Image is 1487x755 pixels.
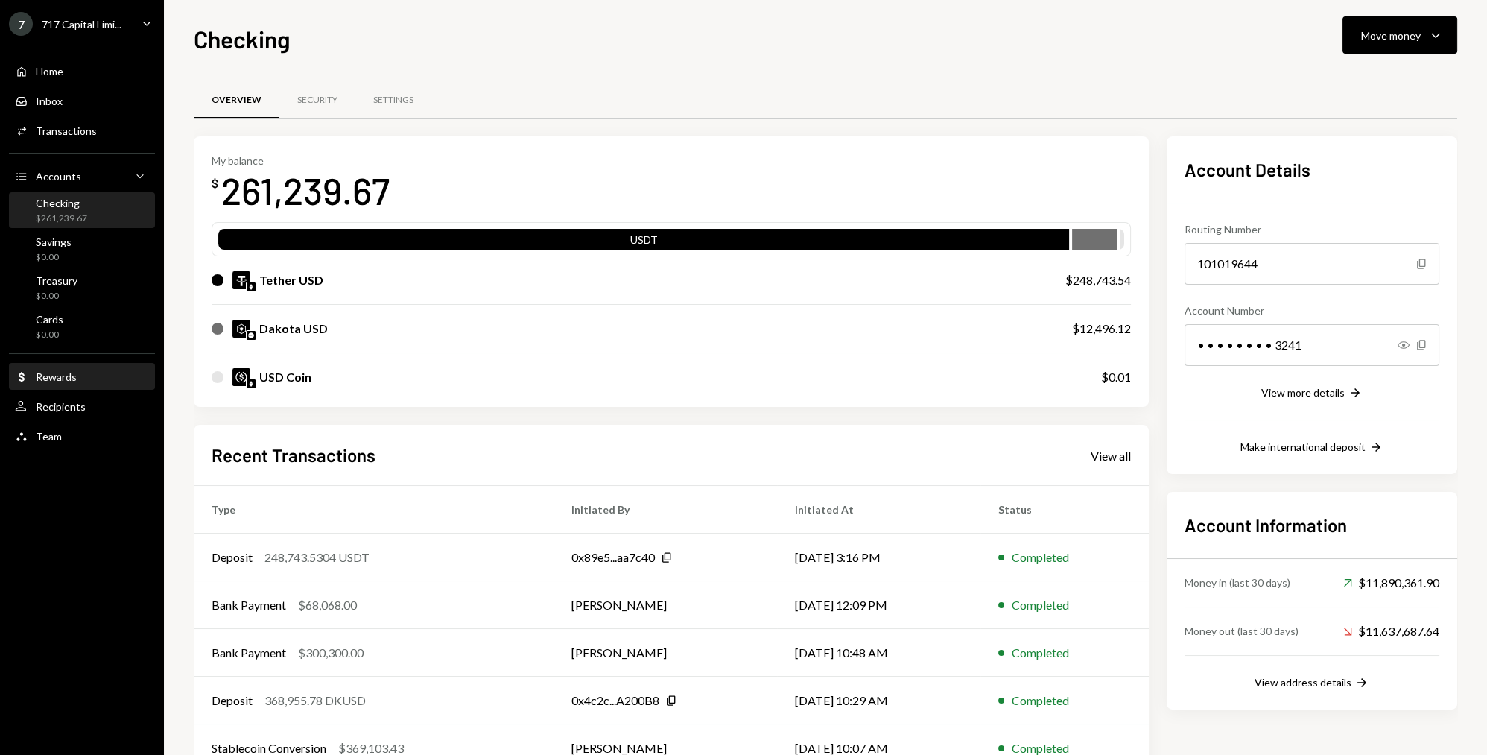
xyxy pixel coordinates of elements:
[1072,320,1131,338] div: $12,496.12
[264,692,366,710] div: 368,955.78 DKUSD
[212,443,375,467] h2: Recent Transactions
[554,486,777,534] th: Initiated By
[1240,440,1383,456] button: Make international deposit
[36,370,77,383] div: Rewards
[777,629,980,677] td: [DATE] 10:48 AM
[1185,303,1439,318] div: Account Number
[1185,243,1439,285] div: 101019644
[212,596,286,614] div: Bank Payment
[36,313,63,326] div: Cards
[1185,623,1299,639] div: Money out (last 30 days)
[232,271,250,289] img: USDT
[1012,644,1069,662] div: Completed
[1185,513,1439,537] h2: Account Information
[1343,574,1439,592] div: $11,890,361.90
[1185,324,1439,366] div: • • • • • • • • 3241
[9,363,155,390] a: Rewards
[194,81,279,119] a: Overview
[1255,676,1351,689] div: View address details
[777,677,980,724] td: [DATE] 10:29 AM
[1012,549,1069,566] div: Completed
[212,644,286,662] div: Bank Payment
[1185,575,1290,590] div: Money in (last 30 days)
[1185,221,1439,237] div: Routing Number
[36,212,87,225] div: $261,239.67
[1261,386,1345,399] div: View more details
[9,393,155,420] a: Recipients
[247,379,256,388] img: ethereum-mainnet
[212,176,218,191] div: $
[42,18,121,31] div: 717 Capital Limi...
[232,368,250,386] img: USDC
[1091,449,1131,464] div: View all
[9,231,155,267] a: Savings$0.00
[259,320,328,338] div: Dakota USD
[36,400,86,413] div: Recipients
[1261,385,1363,402] button: View more details
[9,12,33,36] div: 7
[298,644,364,662] div: $300,300.00
[218,232,1069,253] div: USDT
[279,81,355,119] a: Security
[355,81,431,119] a: Settings
[36,274,77,287] div: Treasury
[9,270,155,306] a: Treasury$0.00
[1342,16,1457,54] button: Move money
[1012,596,1069,614] div: Completed
[221,167,390,214] div: 261,239.67
[9,117,155,144] a: Transactions
[1012,692,1069,710] div: Completed
[777,534,980,581] td: [DATE] 3:16 PM
[212,692,253,710] div: Deposit
[777,581,980,629] td: [DATE] 12:09 PM
[554,581,777,629] td: [PERSON_NAME]
[36,251,72,264] div: $0.00
[1255,675,1369,692] button: View address details
[980,486,1149,534] th: Status
[247,282,256,291] img: ethereum-mainnet
[1361,28,1421,43] div: Move money
[571,549,655,566] div: 0x89e5...aa7c40
[212,94,261,107] div: Overview
[1343,622,1439,640] div: $11,637,687.64
[373,94,413,107] div: Settings
[9,57,155,84] a: Home
[247,331,256,340] img: base-mainnet
[298,596,357,614] div: $68,068.00
[212,549,253,566] div: Deposit
[264,549,370,566] div: 248,743.5304 USDT
[232,320,250,338] img: DKUSD
[1185,157,1439,182] h2: Account Details
[297,94,337,107] div: Security
[777,486,980,534] th: Initiated At
[1240,440,1366,453] div: Make international deposit
[36,290,77,303] div: $0.00
[36,236,72,248] div: Savings
[9,192,155,228] a: Checking$261,239.67
[36,329,63,341] div: $0.00
[1065,271,1131,289] div: $248,743.54
[36,197,87,209] div: Checking
[9,87,155,114] a: Inbox
[194,486,554,534] th: Type
[259,368,311,386] div: USD Coin
[1091,447,1131,464] a: View all
[36,124,97,137] div: Transactions
[259,271,323,289] div: Tether USD
[9,162,155,189] a: Accounts
[554,629,777,677] td: [PERSON_NAME]
[36,170,81,183] div: Accounts
[194,24,291,54] h1: Checking
[36,430,62,443] div: Team
[1101,368,1131,386] div: $0.01
[36,65,63,78] div: Home
[9,309,155,344] a: Cards$0.00
[36,95,63,107] div: Inbox
[212,154,390,167] div: My balance
[9,423,155,449] a: Team
[571,692,659,710] div: 0x4c2c...A200B8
